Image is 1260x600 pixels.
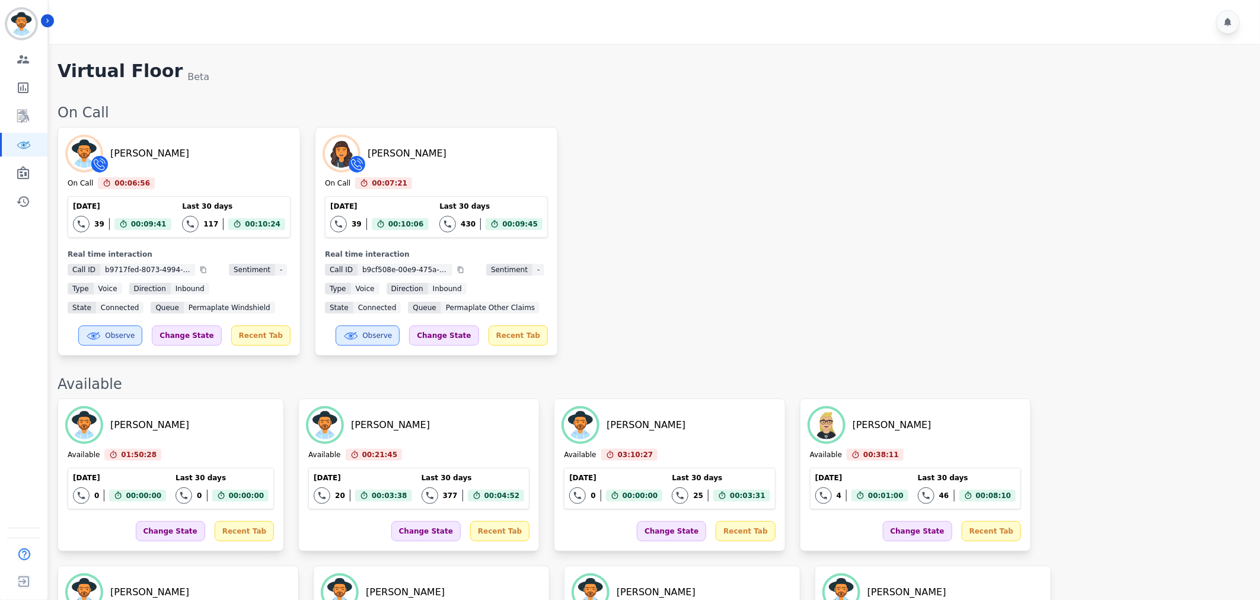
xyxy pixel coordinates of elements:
[486,264,532,276] span: Sentiment
[203,219,218,229] div: 117
[110,146,189,161] div: [PERSON_NAME]
[868,490,904,502] span: 00:01:00
[197,491,202,500] div: 0
[308,408,342,442] img: Avatar
[94,219,104,229] div: 39
[637,521,706,541] div: Change State
[353,302,401,314] span: connected
[187,70,209,84] div: Beta
[617,585,696,599] div: [PERSON_NAME]
[358,264,452,276] span: b9cf508e-00e9-475a-8468-cc148001aaa2
[68,250,291,259] div: Real time interaction
[215,521,274,541] div: Recent Tab
[110,585,189,599] div: [PERSON_NAME]
[325,250,548,259] div: Real time interaction
[325,137,358,170] img: Avatar
[73,473,166,483] div: [DATE]
[461,219,476,229] div: 430
[388,218,424,230] span: 00:10:06
[68,178,93,189] div: On Call
[532,264,544,276] span: -
[58,375,1248,394] div: Available
[351,283,379,295] span: voice
[362,331,392,340] span: Observe
[591,491,595,500] div: 0
[68,450,100,461] div: Available
[68,264,100,276] span: Call ID
[325,178,350,189] div: On Call
[618,449,653,461] span: 03:10:27
[325,283,351,295] span: Type
[136,521,205,541] div: Change State
[693,491,703,500] div: 25
[815,473,908,483] div: [DATE]
[569,473,662,483] div: [DATE]
[853,418,932,432] div: [PERSON_NAME]
[129,283,171,295] span: Direction
[110,418,189,432] div: [PERSON_NAME]
[114,177,150,189] span: 00:06:56
[330,202,428,211] div: [DATE]
[428,283,467,295] span: inbound
[68,408,101,442] img: Avatar
[489,325,548,346] div: Recent Tab
[229,490,264,502] span: 00:00:00
[867,585,946,599] div: [PERSON_NAME]
[408,302,441,314] span: Queue
[126,490,161,502] span: 00:00:00
[151,302,183,314] span: Queue
[96,302,144,314] span: connected
[918,473,1016,483] div: Last 30 days
[131,218,167,230] span: 00:09:41
[863,449,899,461] span: 00:38:11
[362,449,398,461] span: 00:21:45
[58,60,183,84] h1: Virtual Floor
[78,325,142,346] button: Observe
[100,264,195,276] span: b9717fed-8073-4994-a961-beb6c07ee60d
[439,202,543,211] div: Last 30 days
[883,521,952,541] div: Change State
[730,490,765,502] span: 00:03:31
[387,283,428,295] span: Direction
[176,473,269,483] div: Last 30 days
[351,418,430,432] div: [PERSON_NAME]
[325,302,353,314] span: State
[275,264,287,276] span: -
[441,302,540,314] span: Permaplate Other Claims
[245,218,280,230] span: 00:10:24
[73,202,171,211] div: [DATE]
[231,325,291,346] div: Recent Tab
[372,177,407,189] span: 00:07:21
[182,202,285,211] div: Last 30 days
[105,331,135,340] span: Observe
[391,521,461,541] div: Change State
[68,283,94,295] span: Type
[564,450,596,461] div: Available
[366,585,445,599] div: [PERSON_NAME]
[422,473,525,483] div: Last 30 days
[152,325,221,346] div: Change State
[484,490,520,502] span: 00:04:52
[623,490,658,502] span: 00:00:00
[229,264,275,276] span: Sentiment
[810,408,843,442] img: Avatar
[470,521,529,541] div: Recent Tab
[810,450,842,461] div: Available
[837,491,841,500] div: 4
[335,491,345,500] div: 20
[184,302,275,314] span: Permaplate Windshield
[58,103,1248,122] div: On Call
[502,218,538,230] span: 00:09:45
[352,219,362,229] div: 39
[121,449,157,461] span: 01:50:28
[976,490,1012,502] span: 00:08:10
[372,490,407,502] span: 00:03:38
[94,283,122,295] span: voice
[368,146,446,161] div: [PERSON_NAME]
[68,137,101,170] img: Avatar
[336,325,400,346] button: Observe
[68,302,96,314] span: State
[171,283,209,295] span: inbound
[716,521,775,541] div: Recent Tab
[607,418,685,432] div: [PERSON_NAME]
